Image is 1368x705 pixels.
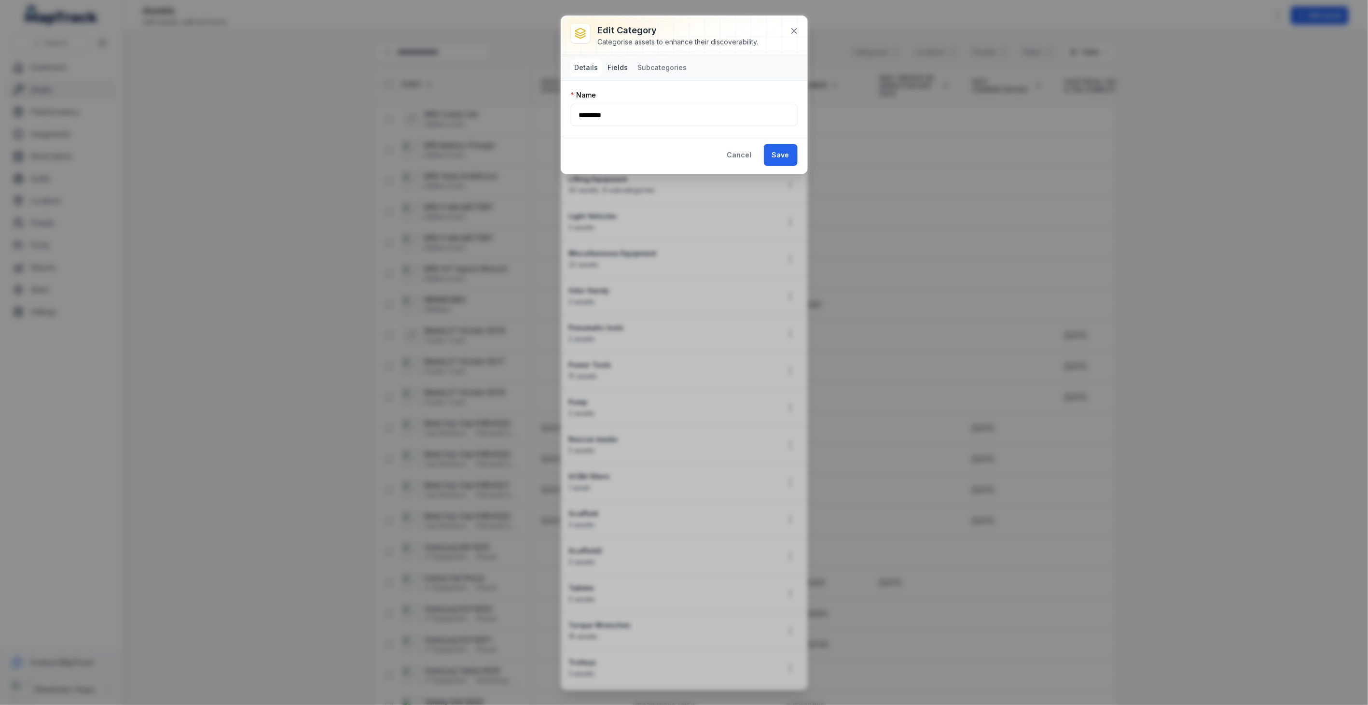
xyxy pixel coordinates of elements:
[634,59,691,76] button: Subcategories
[719,144,760,166] button: Cancel
[604,59,632,76] button: Fields
[571,90,596,100] label: Name
[598,24,759,37] h3: Edit category
[764,144,798,166] button: Save
[571,59,602,76] button: Details
[598,37,759,47] div: Categorise assets to enhance their discoverability.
